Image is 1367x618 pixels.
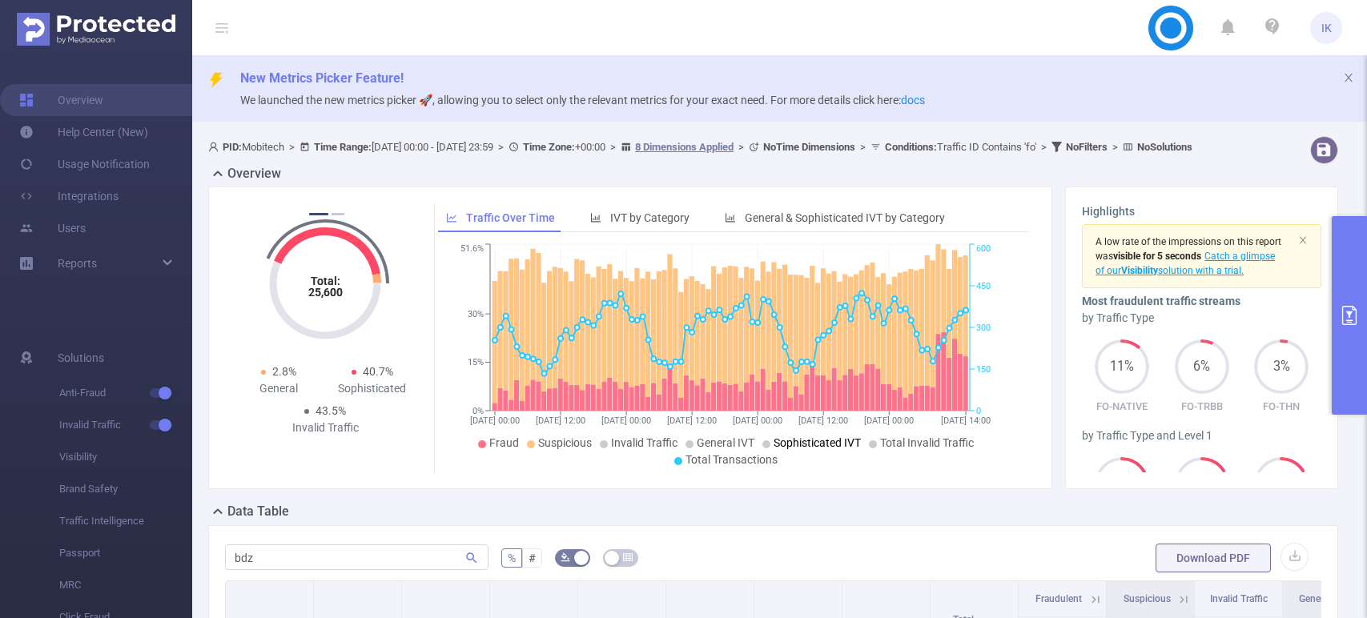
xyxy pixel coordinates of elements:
[733,415,782,426] tspan: [DATE] 00:00
[864,415,914,426] tspan: [DATE] 00:00
[1066,141,1108,153] b: No Filters
[1162,399,1242,415] p: FO-TRBB
[901,94,925,106] a: docs
[223,141,242,153] b: PID:
[332,213,344,215] button: 2
[59,473,192,505] span: Brand Safety
[1082,295,1240,307] b: Most fraudulent traffic streams
[446,212,457,223] i: icon: line-chart
[976,323,991,333] tspan: 300
[59,537,192,569] span: Passport
[686,453,778,466] span: Total Transactions
[19,148,150,180] a: Usage Notification
[798,415,848,426] tspan: [DATE] 12:00
[1343,69,1354,86] button: icon: close
[623,552,633,562] i: icon: table
[316,404,346,417] span: 43.5%
[1137,141,1192,153] b: No Solutions
[1124,593,1171,604] span: Suspicious
[308,286,343,299] tspan: 25,600
[309,213,328,215] button: 1
[1095,360,1149,373] span: 11%
[272,365,296,378] span: 2.8%
[279,419,372,436] div: Invalid Traffic
[1321,12,1332,44] span: IK
[1175,360,1229,373] span: 6%
[1036,141,1051,153] span: >
[208,141,1192,153] span: Mobitech [DATE] 00:00 - [DATE] 23:59 +00:00
[460,244,484,255] tspan: 51.6%
[58,247,97,279] a: Reports
[19,84,103,116] a: Overview
[468,358,484,368] tspan: 15%
[1254,360,1309,373] span: 3%
[635,141,734,153] u: 8 Dimensions Applied
[1241,399,1321,415] p: FO-THN
[697,436,754,449] span: General IVT
[667,415,717,426] tspan: [DATE] 12:00
[19,116,148,148] a: Help Center (New)
[610,211,690,224] span: IVT by Category
[855,141,870,153] span: >
[240,94,925,106] span: We launched the new metrics picker 🚀, allowing you to select only the relevant metrics for your e...
[470,415,520,426] tspan: [DATE] 00:00
[508,552,516,564] span: %
[976,406,981,416] tspan: 0
[605,141,621,153] span: >
[284,141,300,153] span: >
[774,436,861,449] span: Sophisticated IVT
[208,72,224,88] i: icon: thunderbolt
[941,415,991,426] tspan: [DATE] 14:00
[314,141,372,153] b: Time Range:
[1298,235,1308,245] i: icon: close
[1156,544,1271,572] button: Download PDF
[1035,593,1082,604] span: Fraudulent
[523,141,575,153] b: Time Zone:
[17,13,175,46] img: Protected Media
[231,380,325,397] div: General
[225,544,489,570] input: Search...
[1082,399,1162,415] p: FO-NATIVE
[538,436,592,449] span: Suspicious
[59,409,192,441] span: Invalid Traffic
[880,436,974,449] span: Total Invalid Traffic
[325,380,419,397] div: Sophisticated
[59,377,192,409] span: Anti-Fraud
[734,141,749,153] span: >
[19,212,86,244] a: Users
[1343,72,1354,83] i: icon: close
[976,281,991,291] tspan: 450
[19,180,119,212] a: Integrations
[590,212,601,223] i: icon: bar-chart
[1082,310,1321,327] div: by Traffic Type
[1210,593,1268,604] span: Invalid Traffic
[536,415,585,426] tspan: [DATE] 12:00
[1298,231,1308,249] button: icon: close
[725,212,736,223] i: icon: bar-chart
[885,141,1036,153] span: Traffic ID Contains 'fo'
[227,164,281,183] h2: Overview
[493,141,509,153] span: >
[468,309,484,319] tspan: 30%
[311,275,340,287] tspan: Total:
[1121,265,1158,276] b: Visibility
[472,406,484,416] tspan: 0%
[976,364,991,375] tspan: 150
[59,505,192,537] span: Traffic Intelligence
[976,244,991,255] tspan: 600
[227,502,289,521] h2: Data Table
[601,415,651,426] tspan: [DATE] 00:00
[240,70,404,86] span: New Metrics Picker Feature!
[489,436,519,449] span: Fraud
[885,141,937,153] b: Conditions :
[1108,141,1123,153] span: >
[1082,427,1321,444] div: by Traffic Type and Level 1
[1299,593,1348,604] span: General IVT
[561,552,570,562] i: icon: bg-colors
[763,141,855,153] b: No Time Dimensions
[529,552,536,564] span: #
[611,436,677,449] span: Invalid Traffic
[58,342,104,374] span: Solutions
[58,257,97,270] span: Reports
[466,211,555,224] span: Traffic Over Time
